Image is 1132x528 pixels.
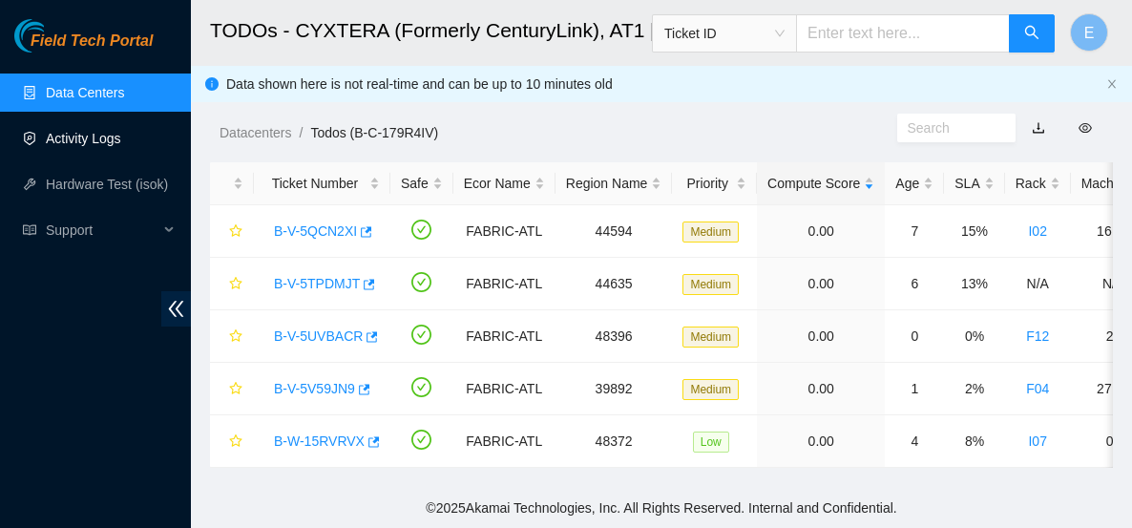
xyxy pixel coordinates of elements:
td: 44594 [556,205,673,258]
span: Support [46,211,158,249]
a: F12 [1026,328,1049,344]
td: FABRIC-ATL [453,310,556,363]
button: star [220,216,243,246]
td: 13% [944,258,1004,310]
span: Medium [682,327,739,348]
td: 8% [944,415,1004,468]
td: 4 [885,415,944,468]
input: Enter text here... [796,14,1010,53]
a: F04 [1026,381,1049,396]
a: B-V-5QCN2XI [274,223,357,239]
span: star [229,434,242,450]
span: Medium [682,222,739,243]
span: check-circle [411,377,431,397]
span: eye [1079,121,1092,135]
span: Field Tech Portal [31,32,153,51]
span: double-left [161,291,191,327]
span: star [229,382,242,397]
a: I02 [1028,223,1046,239]
button: star [220,426,243,456]
td: 15% [944,205,1004,258]
button: star [220,268,243,299]
td: 7 [885,205,944,258]
span: check-circle [411,272,431,292]
td: 0.00 [757,363,885,415]
input: Search [908,117,991,138]
a: Datacenters [220,125,291,140]
span: E [1084,21,1095,45]
span: check-circle [411,220,431,240]
td: 2% [944,363,1004,415]
span: read [23,223,36,237]
td: 6 [885,258,944,310]
span: Ticket ID [664,19,785,48]
span: Medium [682,274,739,295]
span: check-circle [411,430,431,450]
span: star [229,224,242,240]
span: check-circle [411,325,431,345]
a: B-V-5V59JN9 [274,381,355,396]
td: FABRIC-ATL [453,363,556,415]
button: close [1106,78,1118,91]
a: Activity Logs [46,131,121,146]
button: star [220,321,243,351]
span: close [1106,78,1118,90]
span: Medium [682,379,739,400]
span: star [229,329,242,345]
td: FABRIC-ATL [453,205,556,258]
td: 0.00 [757,258,885,310]
footer: © 2025 Akamai Technologies, Inc. All Rights Reserved. Internal and Confidential. [191,488,1132,528]
td: N/A [1005,258,1071,310]
button: E [1070,13,1108,52]
a: B-V-5UVBACR [274,328,363,344]
button: download [1017,113,1059,143]
a: B-W-15RVRVX [274,433,365,449]
td: 39892 [556,363,673,415]
a: Akamai TechnologiesField Tech Portal [14,34,153,59]
span: / [299,125,303,140]
span: search [1024,25,1039,43]
td: 0% [944,310,1004,363]
a: I07 [1028,433,1046,449]
td: 48396 [556,310,673,363]
a: B-V-5TPDMJT [274,276,360,291]
a: Hardware Test (isok) [46,177,168,192]
td: 44635 [556,258,673,310]
td: 0 [885,310,944,363]
span: star [229,277,242,292]
span: Low [693,432,729,453]
td: 0.00 [757,415,885,468]
img: Akamai Technologies [14,19,96,53]
td: 0.00 [757,310,885,363]
a: Data Centers [46,85,124,100]
button: star [220,373,243,404]
a: Todos (B-C-179R4IV) [310,125,438,140]
td: 0.00 [757,205,885,258]
td: FABRIC-ATL [453,258,556,310]
button: search [1009,14,1055,53]
td: FABRIC-ATL [453,415,556,468]
td: 48372 [556,415,673,468]
td: 1 [885,363,944,415]
a: download [1032,120,1045,136]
